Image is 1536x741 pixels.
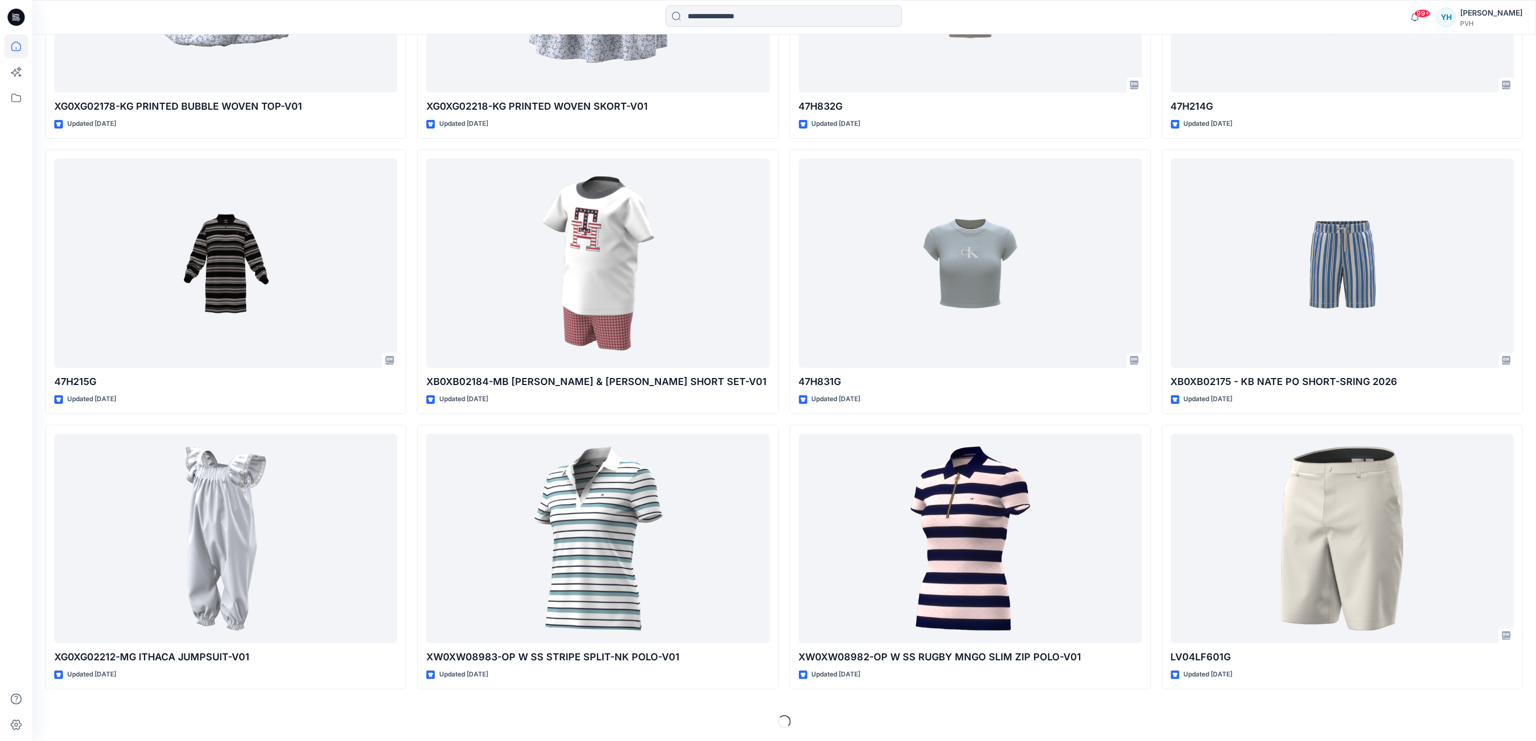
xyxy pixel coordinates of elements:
[1414,9,1431,18] span: 99+
[812,394,861,405] p: Updated [DATE]
[54,374,397,389] p: 47H215G
[1437,8,1456,27] div: YH
[1460,19,1523,27] div: PVH
[67,394,116,405] p: Updated [DATE]
[799,374,1142,389] p: 47H831G
[1171,650,1514,665] p: LV04LF601G
[67,669,116,680] p: Updated [DATE]
[54,99,397,114] p: XG0XG02178-KG PRINTED BUBBLE WOVEN TOP-V01
[1171,434,1514,643] a: LV04LF601G
[426,434,769,643] a: XW0XW08983-OP W SS STRIPE SPLIT-NK POLO-V01
[1460,6,1523,19] div: [PERSON_NAME]
[799,650,1142,665] p: XW0XW08982-OP W SS RUGBY MNGO SLIM ZIP POLO-V01
[54,434,397,643] a: XG0XG02212-MG ITHACA JUMPSUIT-V01
[799,99,1142,114] p: 47H832G
[812,118,861,130] p: Updated [DATE]
[799,159,1142,368] a: 47H831G
[439,394,488,405] p: Updated [DATE]
[67,118,116,130] p: Updated [DATE]
[439,118,488,130] p: Updated [DATE]
[426,159,769,368] a: XB0XB02184-MB TONY TEE & PULLON SHORT SET-V01
[54,650,397,665] p: XG0XG02212-MG ITHACA JUMPSUIT-V01
[439,669,488,680] p: Updated [DATE]
[799,434,1142,643] a: XW0XW08982-OP W SS RUGBY MNGO SLIM ZIP POLO-V01
[426,99,769,114] p: XG0XG02218-KG PRINTED WOVEN SKORT-V01
[426,374,769,389] p: XB0XB02184-MB [PERSON_NAME] & [PERSON_NAME] SHORT SET-V01
[812,669,861,680] p: Updated [DATE]
[1184,394,1233,405] p: Updated [DATE]
[54,159,397,368] a: 47H215G
[1171,159,1514,368] a: XB0XB02175 - KB NATE PO SHORT-SRING 2026
[1184,669,1233,680] p: Updated [DATE]
[1184,118,1233,130] p: Updated [DATE]
[1171,99,1514,114] p: 47H214G
[426,650,769,665] p: XW0XW08983-OP W SS STRIPE SPLIT-NK POLO-V01
[1171,374,1514,389] p: XB0XB02175 - KB NATE PO SHORT-SRING 2026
